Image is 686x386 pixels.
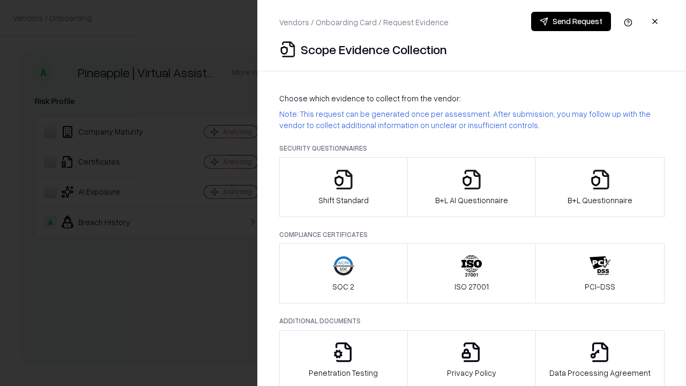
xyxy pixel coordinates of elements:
p: Choose which evidence to collect from the vendor: [279,93,665,104]
p: PCI-DSS [585,281,615,292]
button: B+L Questionnaire [535,157,665,217]
p: Note: This request can be generated once per assessment. After submission, you may follow up with... [279,108,665,131]
button: Send Request [531,12,611,31]
button: B+L AI Questionnaire [407,157,536,217]
p: ISO 27001 [454,281,489,292]
p: B+L AI Questionnaire [435,195,508,206]
p: Shift Standard [318,195,369,206]
p: B+L Questionnaire [568,195,632,206]
button: ISO 27001 [407,243,536,303]
p: Compliance Certificates [279,230,665,239]
p: SOC 2 [332,281,354,292]
p: Data Processing Agreement [549,367,651,378]
p: Additional Documents [279,316,665,325]
p: Privacy Policy [447,367,496,378]
p: Scope Evidence Collection [301,41,447,58]
p: Vendors / Onboarding Card / Request Evidence [279,17,449,28]
button: SOC 2 [279,243,408,303]
p: Penetration Testing [309,367,378,378]
button: Shift Standard [279,157,408,217]
button: PCI-DSS [535,243,665,303]
p: Security Questionnaires [279,144,665,153]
